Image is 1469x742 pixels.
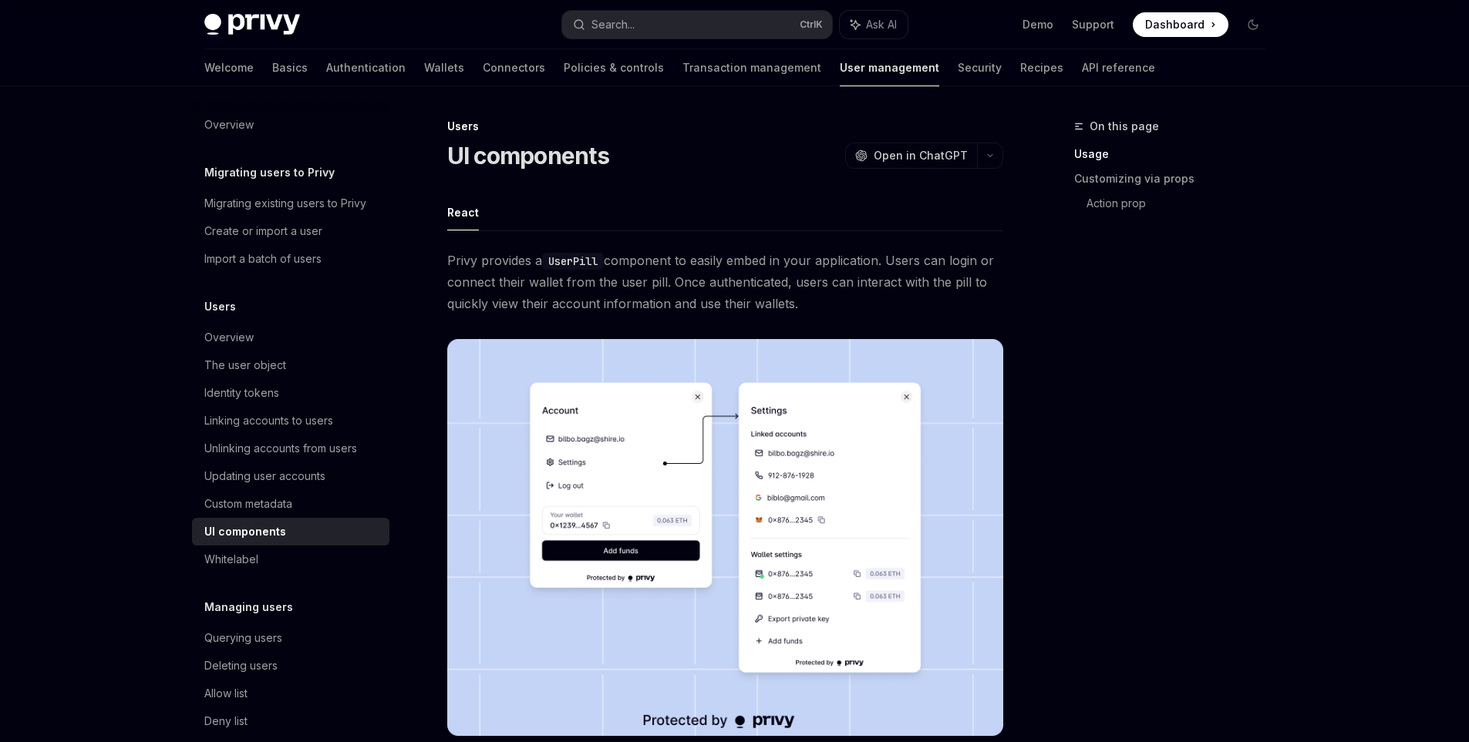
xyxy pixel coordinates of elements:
[447,194,479,230] button: React
[192,652,389,680] a: Deleting users
[204,629,282,647] div: Querying users
[447,250,1003,314] span: Privy provides a component to easily embed in your application. Users can login or connect their ...
[204,49,254,86] a: Welcome
[204,467,325,485] div: Updating user accounts
[845,143,977,169] button: Open in ChatGPT
[447,339,1003,736] img: images/Userpill2.png
[192,624,389,652] a: Querying users
[800,18,823,31] span: Ctrl K
[1145,17,1205,32] span: Dashboard
[1082,49,1155,86] a: API reference
[682,49,821,86] a: Transaction management
[204,656,278,675] div: Deleting users
[192,518,389,546] a: UI components
[204,297,236,316] h5: Users
[424,49,464,86] a: Wallets
[192,462,389,490] a: Updating user accounts
[204,222,322,240] div: Create or import a user
[192,111,389,139] a: Overview
[192,546,389,573] a: Whitelabel
[204,712,248,730] div: Deny list
[192,707,389,735] a: Deny list
[204,550,258,569] div: Whitelabel
[192,351,389,379] a: The user object
[204,14,300,35] img: dark logo
[204,250,322,268] div: Import a batch of users
[192,680,389,707] a: Allow list
[866,17,897,32] span: Ask AI
[204,439,357,458] div: Unlinking accounts from users
[204,194,366,213] div: Migrating existing users to Privy
[1072,17,1114,32] a: Support
[1133,12,1228,37] a: Dashboard
[958,49,1002,86] a: Security
[204,116,254,134] div: Overview
[874,148,968,163] span: Open in ChatGPT
[542,253,604,270] code: UserPill
[1241,12,1265,37] button: Toggle dark mode
[192,245,389,273] a: Import a batch of users
[204,356,286,374] div: The user object
[447,142,609,170] h1: UI components
[272,49,308,86] a: Basics
[1074,166,1278,191] a: Customizing via props
[192,217,389,245] a: Create or import a user
[192,435,389,462] a: Unlinking accounts from users
[1087,191,1278,216] a: Action prop
[204,411,333,430] div: Linking accounts to users
[840,49,939,86] a: User management
[204,163,335,182] h5: Migrating users to Privy
[564,49,664,86] a: Policies & controls
[562,11,832,39] button: Search...CtrlK
[1090,117,1159,136] span: On this page
[192,407,389,435] a: Linking accounts to users
[192,490,389,518] a: Custom metadata
[326,49,406,86] a: Authentication
[591,15,635,34] div: Search...
[483,49,545,86] a: Connectors
[192,190,389,217] a: Migrating existing users to Privy
[204,384,279,402] div: Identity tokens
[204,598,293,616] h5: Managing users
[204,684,248,703] div: Allow list
[1023,17,1053,32] a: Demo
[192,324,389,351] a: Overview
[204,495,292,513] div: Custom metadata
[447,119,1003,134] div: Users
[1020,49,1063,86] a: Recipes
[192,379,389,407] a: Identity tokens
[204,522,286,541] div: UI components
[840,11,908,39] button: Ask AI
[1074,142,1278,166] a: Usage
[204,328,254,347] div: Overview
